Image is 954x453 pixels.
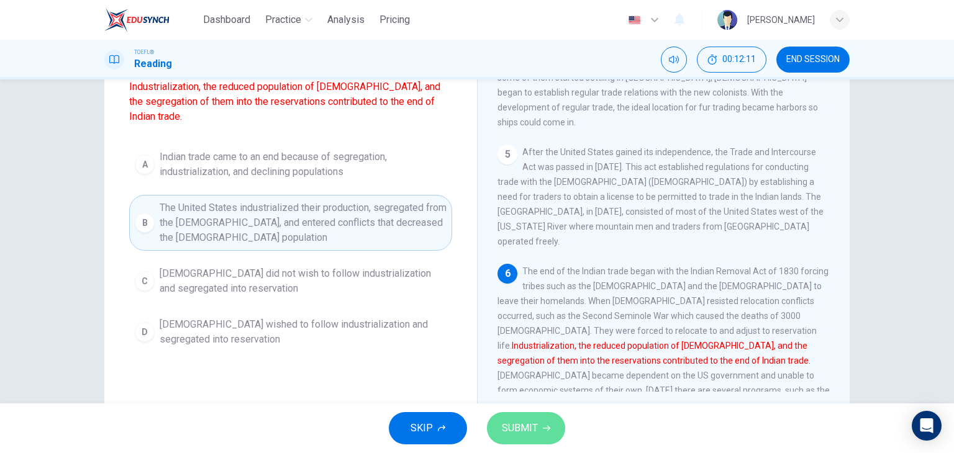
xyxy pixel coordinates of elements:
[160,150,447,179] span: Indian trade came to an end because of segregation, industrialization, and declining populations
[203,12,250,27] span: Dashboard
[497,264,517,284] div: 6
[697,47,766,73] button: 00:12:11
[129,195,452,251] button: BThe United States industrialized their production, segregated from the [DEMOGRAPHIC_DATA], and e...
[327,12,365,27] span: Analysis
[697,47,766,73] div: Hide
[912,411,942,441] div: Open Intercom Messenger
[747,12,815,27] div: [PERSON_NAME]
[322,9,370,31] button: Analysis
[722,55,756,65] span: 00:12:11
[104,7,198,32] a: EduSynch logo
[487,412,565,444] button: SUBMIT
[661,47,687,73] div: Mute
[129,35,452,124] span: Which sentence is most similar to the highlighted sentence from the paragraph?
[411,419,433,437] span: SKIP
[717,10,737,30] img: Profile picture
[160,200,447,245] span: The United States industrialized their production, segregated from the [DEMOGRAPHIC_DATA], and en...
[497,145,517,164] div: 5
[135,271,155,291] div: C
[135,322,155,342] div: D
[104,7,170,32] img: EduSynch logo
[134,56,172,71] h1: Reading
[379,12,410,27] span: Pricing
[497,147,824,246] span: After the United States gained its independence, the Trade and Intercourse Act was passed in [DAT...
[265,12,301,27] span: Practice
[502,419,538,437] span: SUBMIT
[135,213,155,233] div: B
[160,266,447,296] span: [DEMOGRAPHIC_DATA] did not wish to follow industrialization and segregated into reservation
[129,261,452,302] button: C[DEMOGRAPHIC_DATA] did not wish to follow industrialization and segregated into reservation
[129,312,452,352] button: D[DEMOGRAPHIC_DATA] wished to follow industrialization and segregated into reservation
[786,55,840,65] span: END SESSION
[160,317,447,347] span: [DEMOGRAPHIC_DATA] wished to follow industrialization and segregated into reservation
[389,412,467,444] button: SKIP
[129,144,452,185] button: AIndian trade came to an end because of segregation, industrialization, and declining populations
[627,16,642,25] img: en
[134,48,154,56] span: TOEFL®
[198,9,255,31] button: Dashboard
[135,155,155,174] div: A
[129,81,440,122] font: Industrialization, the reduced population of [DEMOGRAPHIC_DATA], and the segregation of them into...
[497,266,830,425] span: The end of the Indian trade began with the Indian Removal Act of 1830 forcing tribes such as the ...
[375,9,415,31] button: Pricing
[776,47,850,73] button: END SESSION
[260,9,317,31] button: Practice
[497,341,811,366] font: Industrialization, the reduced population of [DEMOGRAPHIC_DATA], and the segregation of them into...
